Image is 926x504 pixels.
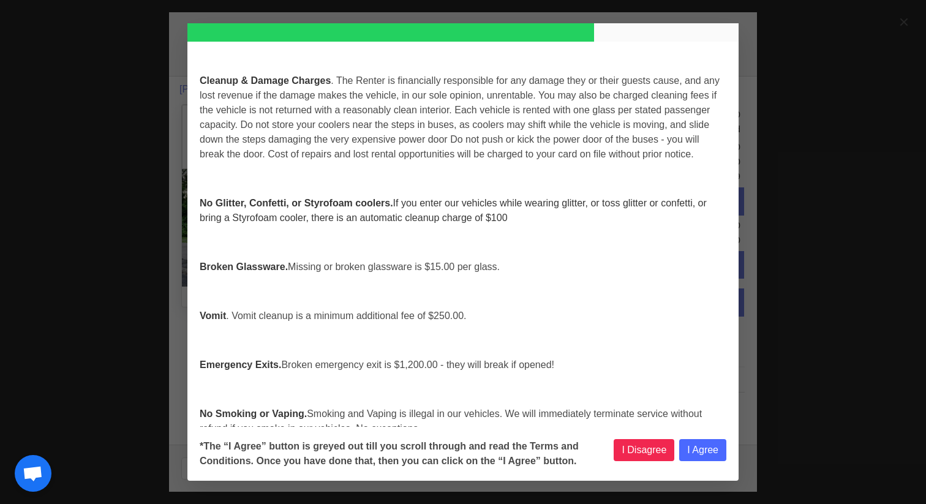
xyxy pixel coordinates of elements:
[200,75,331,86] strong: Cleanup & Damage Charges
[200,309,726,323] p: . Vomit cleanup is a minimum additional fee of $250.00.
[200,73,726,162] p: . The Renter is financially responsible for any damage they or their guests cause, and any lost r...
[679,439,726,461] button: I Agree
[200,439,614,468] b: *The “I Agree” button is greyed out till you scroll through and read the Terms and Conditions. On...
[15,455,51,492] div: Open chat
[200,407,726,436] p: Smoking and Vaping is illegal in our vehicles. We will immediately terminate service without refu...
[200,310,226,321] strong: Vomit
[200,261,288,272] strong: Broken Glassware.
[200,198,393,208] strong: No Glitter, Confetti, or Styrofoam coolers.
[200,198,707,223] span: If you enter our vehicles while wearing glitter, or toss glitter or confetti, or bring a Styrofoa...
[200,358,726,372] p: Broken emergency exit is $1,200.00 - they will break if opened!
[614,439,674,461] button: I Disagree
[200,359,281,370] strong: Emergency Exits.
[200,260,726,274] p: Missing or broken glassware is $15.00 per glass.
[200,408,307,419] strong: No Smoking or Vaping.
